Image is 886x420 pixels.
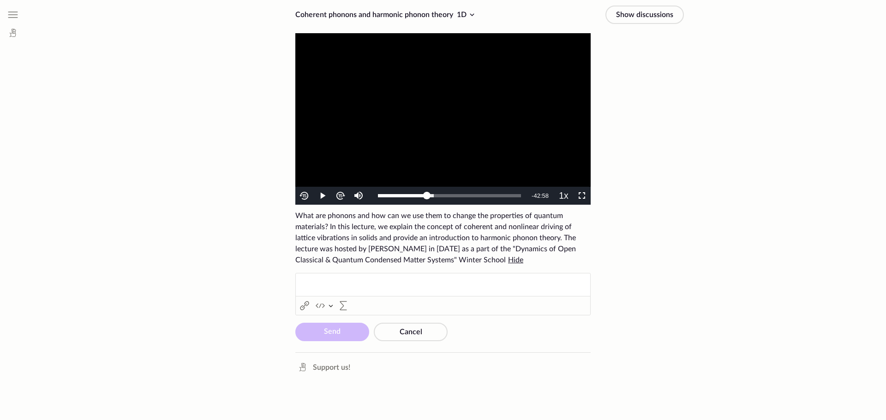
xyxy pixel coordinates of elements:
span: Support us! [313,362,350,373]
span: Hide [508,256,523,264]
span: Cancel [400,328,422,336]
button: Play [313,187,331,205]
button: Coherent phonons and harmonic phonon theory1D [292,7,481,22]
button: Playback Rate [555,187,573,205]
span: Show discussions [616,11,673,18]
button: Fullscreen [573,187,591,205]
span: 1D [457,11,467,18]
span: What are phonons and how can we use them to change the properties of quantum materials? In this l... [295,212,576,264]
button: Show discussions [605,6,684,24]
button: Send [295,323,369,341]
button: Mute [349,187,367,205]
div: Video Player [295,33,591,205]
img: forth [335,190,346,201]
div: Progress Bar [378,194,521,197]
span: 42:58 [533,192,549,199]
span: Send [324,328,341,335]
a: Support us! [293,360,354,375]
button: Cancel [374,323,448,341]
span: - [532,192,533,199]
span: Coherent phonons and harmonic phonon theory [295,11,453,18]
img: back [299,190,310,201]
